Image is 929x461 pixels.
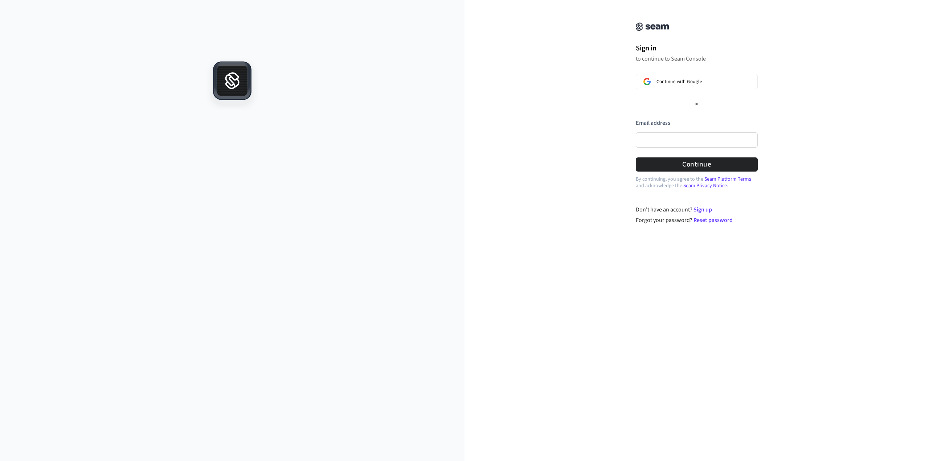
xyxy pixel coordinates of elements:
[695,101,699,107] p: or
[636,119,670,127] label: Email address
[636,205,758,214] div: Don't have an account?
[693,206,712,214] a: Sign up
[656,79,702,85] span: Continue with Google
[643,78,651,85] img: Sign in with Google
[636,43,758,54] h1: Sign in
[636,22,669,31] img: Seam Console
[636,74,758,89] button: Sign in with GoogleContinue with Google
[636,55,758,62] p: to continue to Seam Console
[693,216,733,224] a: Reset password
[704,176,751,183] a: Seam Platform Terms
[636,157,758,172] button: Continue
[636,216,758,225] div: Forgot your password?
[683,182,727,189] a: Seam Privacy Notice
[636,176,758,189] p: By continuing, you agree to the and acknowledge the .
